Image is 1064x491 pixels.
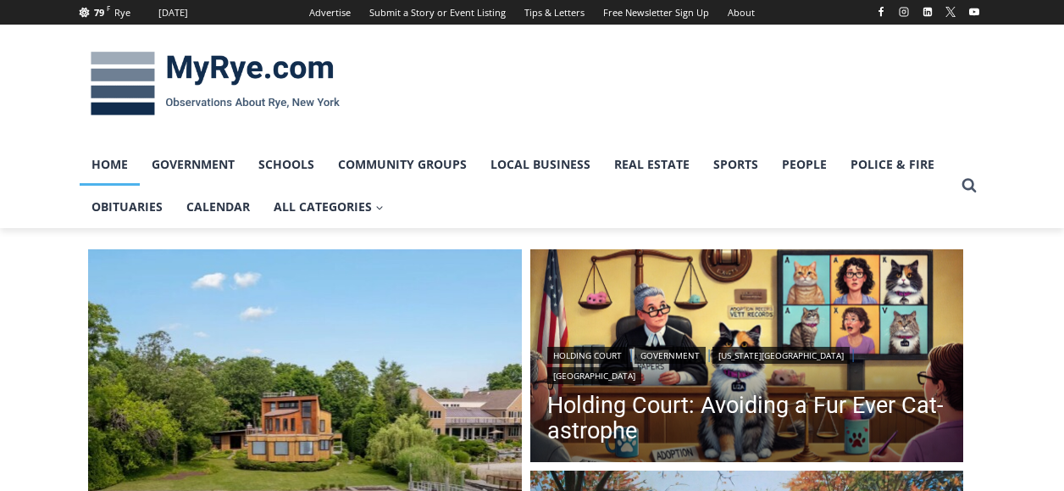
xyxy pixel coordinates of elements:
a: Read More Holding Court: Avoiding a Fur Ever Cat-astrophe [530,249,964,466]
a: Government [140,143,247,186]
nav: Primary Navigation [80,143,954,229]
a: Police & Fire [839,143,946,186]
a: Real Estate [602,143,701,186]
img: DALLE 2025-08-10 Holding Court - humorous cat custody trial [530,249,964,466]
a: Local Business [479,143,602,186]
button: View Search Form [954,170,984,201]
a: Schools [247,143,326,186]
a: Holding Court [547,347,628,364]
img: MyRye.com [80,40,351,128]
a: YouTube [964,2,984,22]
a: Holding Court: Avoiding a Fur Ever Cat-astrophe [547,393,947,444]
span: All Categories [274,198,384,216]
a: People [770,143,839,186]
a: Government [635,347,706,364]
a: Facebook [871,2,891,22]
span: 79 [94,6,104,19]
span: F [107,3,110,13]
div: | | | [547,343,947,384]
a: X [940,2,961,22]
a: All Categories [262,186,396,228]
a: Linkedin [917,2,938,22]
div: Rye [114,5,130,20]
div: [DATE] [158,5,188,20]
a: Sports [701,143,770,186]
a: Obituaries [80,186,175,228]
a: [GEOGRAPHIC_DATA] [547,367,641,384]
a: Instagram [894,2,914,22]
a: Community Groups [326,143,479,186]
a: [US_STATE][GEOGRAPHIC_DATA] [712,347,850,364]
a: Calendar [175,186,262,228]
a: Home [80,143,140,186]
